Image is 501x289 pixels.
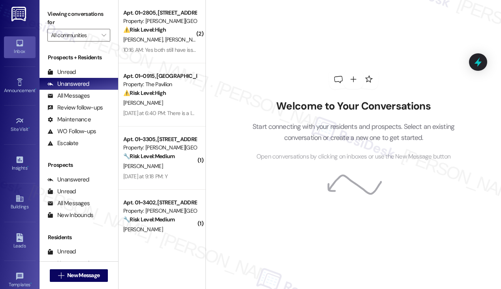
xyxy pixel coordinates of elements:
div: Apt. 01~2805, [STREET_ADDRESS][PERSON_NAME] [123,9,196,17]
div: Apt. 01~3402, [STREET_ADDRESS][PERSON_NAME] [123,198,196,207]
strong: ⚠️ Risk Level: High [123,26,166,33]
div: Unread [47,68,76,76]
div: [DATE] at 9:18 PM: Y [123,173,168,180]
a: Insights • [4,153,36,174]
h2: Welcome to Your Conversations [241,100,467,113]
div: Unread [47,187,76,196]
p: Start connecting with your residents and prospects. Select an existing conversation or create a n... [241,121,467,144]
div: All Messages [47,92,90,100]
span: • [28,125,30,131]
div: [DATE] at 6:40 PM: There is a lot Peep hole Floor Light Window Vent Stove [123,110,291,117]
strong: 🔧 Risk Level: Medium [123,216,175,223]
div: Maintenance [47,115,91,124]
div: Escalate [47,139,78,147]
span: Open conversations by clicking on inboxes or use the New Message button [256,152,450,162]
button: New Message [50,269,108,282]
div: Unanswered [47,176,89,184]
span: New Message [67,271,100,280]
span: [PERSON_NAME] [123,226,163,233]
span: [PERSON_NAME] [123,162,163,170]
div: Property: [PERSON_NAME][GEOGRAPHIC_DATA] [123,17,196,25]
a: Site Visit • [4,114,36,136]
div: Unanswered [47,80,89,88]
strong: 🔧 Risk Level: Medium [123,153,175,160]
div: Property: [PERSON_NAME][GEOGRAPHIC_DATA] [123,144,196,152]
div: Apt. 01~3305, [STREET_ADDRESS][PERSON_NAME] [123,135,196,144]
div: 10:16 AM: Yes both still have issues [123,46,201,53]
a: Leads [4,231,36,252]
input: All communities [51,29,98,42]
div: WO Follow-ups [47,127,96,136]
div: Property: [PERSON_NAME][GEOGRAPHIC_DATA] [123,207,196,215]
div: Unread [47,247,76,256]
div: Prospects + Residents [40,53,118,62]
span: [PERSON_NAME] [123,36,165,43]
div: Property: The Pavilion [123,80,196,89]
span: • [35,87,36,92]
span: [PERSON_NAME] [123,99,163,106]
a: Buildings [4,192,36,213]
strong: ⚠️ Risk Level: High [123,89,166,96]
span: • [27,164,28,170]
div: Residents [40,233,118,242]
div: Prospects [40,161,118,169]
div: All Messages [47,199,90,208]
div: Apt. 01~0915, [GEOGRAPHIC_DATA][PERSON_NAME] [123,72,196,80]
i:  [58,272,64,279]
span: • [30,281,32,286]
div: New Inbounds [47,211,93,219]
div: Unanswered [47,259,89,268]
i:  [102,32,106,38]
div: Review follow-ups [47,104,103,112]
span: [PERSON_NAME] [165,36,205,43]
a: Inbox [4,36,36,58]
img: ResiDesk Logo [11,7,28,21]
label: Viewing conversations for [47,8,110,29]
